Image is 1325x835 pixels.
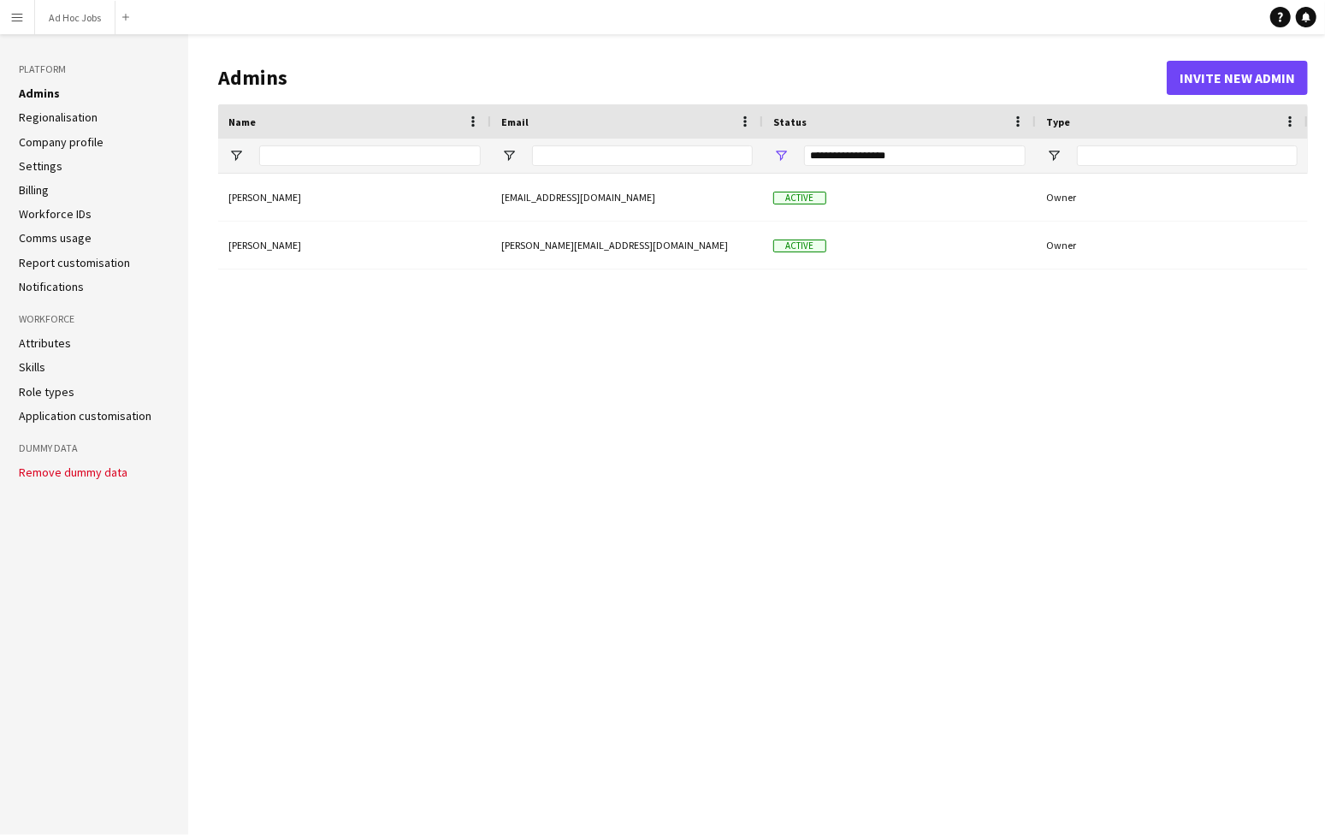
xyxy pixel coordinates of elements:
[501,115,529,128] span: Email
[773,192,826,204] span: Active
[1036,174,1308,221] div: Owner
[19,311,169,327] h3: Workforce
[19,86,60,101] a: Admins
[19,384,74,400] a: Role types
[1036,222,1308,269] div: Owner
[19,230,92,246] a: Comms usage
[491,174,763,221] div: [EMAIL_ADDRESS][DOMAIN_NAME]
[19,255,130,270] a: Report customisation
[19,279,84,294] a: Notifications
[228,148,244,163] button: Open Filter Menu
[19,110,98,125] a: Regionalisation
[19,335,71,351] a: Attributes
[773,115,807,128] span: Status
[19,441,169,456] h3: Dummy Data
[1167,61,1308,95] button: Invite new admin
[19,465,127,479] button: Remove dummy data
[19,134,104,150] a: Company profile
[218,222,491,269] div: [PERSON_NAME]
[773,240,826,252] span: Active
[35,1,115,34] button: Ad Hoc Jobs
[19,182,49,198] a: Billing
[19,206,92,222] a: Workforce IDs
[19,408,151,423] a: Application customisation
[1046,115,1070,128] span: Type
[228,115,256,128] span: Name
[773,148,789,163] button: Open Filter Menu
[19,359,45,375] a: Skills
[19,158,62,174] a: Settings
[532,145,753,166] input: Email Filter Input
[1077,145,1298,166] input: Type Filter Input
[218,65,1167,91] h1: Admins
[218,174,491,221] div: [PERSON_NAME]
[501,148,517,163] button: Open Filter Menu
[19,62,169,77] h3: Platform
[1046,148,1062,163] button: Open Filter Menu
[259,145,481,166] input: Name Filter Input
[491,222,763,269] div: [PERSON_NAME][EMAIL_ADDRESS][DOMAIN_NAME]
